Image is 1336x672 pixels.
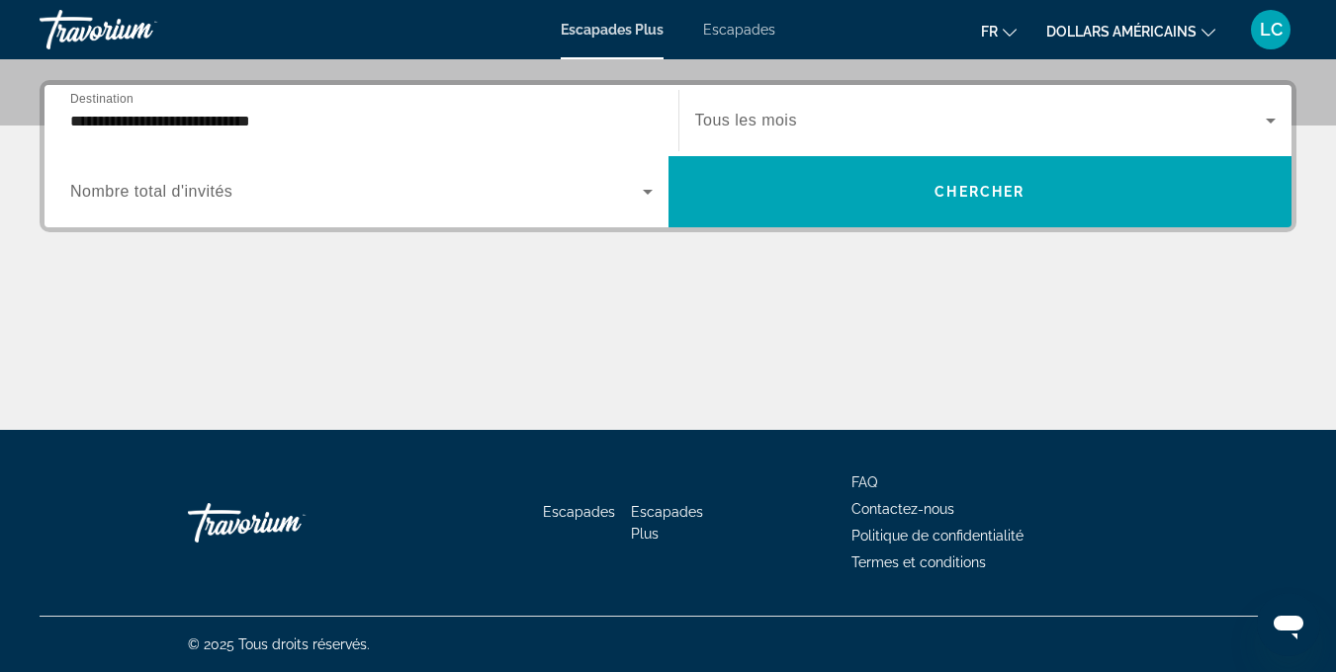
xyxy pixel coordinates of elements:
span: Tous les mois [695,112,797,128]
a: Escapades [543,504,615,520]
span: Chercher [935,184,1024,200]
a: Travorium [40,4,237,55]
span: Nombre total d'invités [70,183,232,200]
button: Chercher [668,156,1292,227]
font: fr [981,24,998,40]
a: Escapades Plus [631,504,703,542]
font: dollars américains [1046,24,1197,40]
span: Destination [70,92,134,105]
button: Changer de langue [981,17,1017,45]
div: Widget de recherche [45,85,1291,227]
a: Escapades [703,22,775,38]
a: Travorium [188,493,386,552]
a: Escapades Plus [561,22,664,38]
button: Menu utilisateur [1245,9,1296,50]
font: © 2025 Tous droits réservés. [188,636,370,652]
font: LC [1260,19,1283,40]
a: Contactez-nous [851,501,954,517]
a: Termes et conditions [851,554,986,570]
a: FAQ [851,474,877,490]
button: Changer de devise [1046,17,1215,45]
a: Politique de confidentialité [851,528,1024,544]
iframe: Bouton de lancement de la fenêtre de messagerie [1257,593,1320,656]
